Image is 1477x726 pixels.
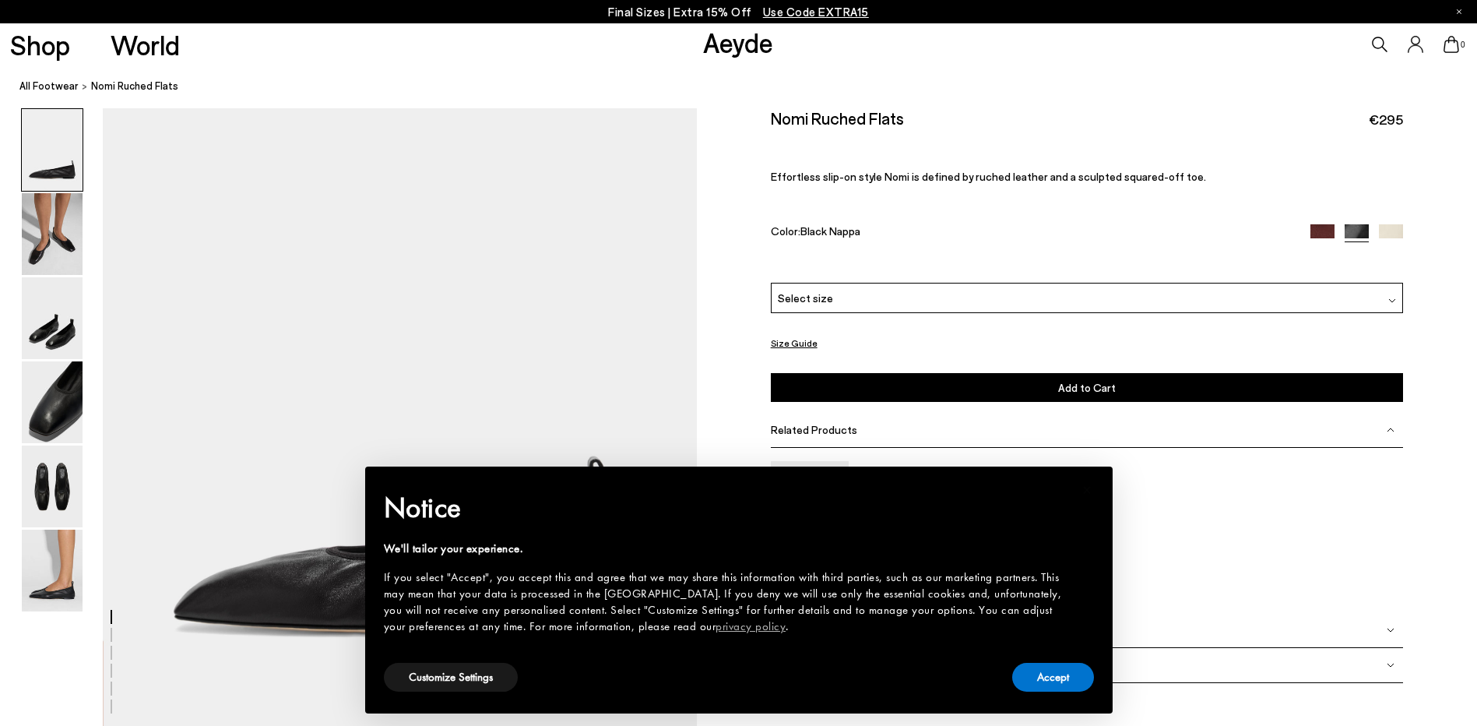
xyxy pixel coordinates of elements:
button: Size Guide [771,333,818,353]
img: Nomi Ruched Flats - Image 4 [22,361,83,443]
img: svg%3E [1388,297,1396,305]
img: Nomi Ruched Flats - Image 3 [22,277,83,359]
span: €295 [1369,110,1403,129]
a: Aeyde [703,26,773,58]
div: Color: [771,224,1290,242]
img: svg%3E [1387,426,1394,434]
a: Shop [10,31,70,58]
div: We'll tailor your experience. [384,541,1069,557]
img: svg%3E [1387,661,1394,669]
h2: Nomi Ruched Flats [771,108,904,128]
img: svg%3E [1387,626,1394,634]
span: Navigate to /collections/ss25-final-sizes [763,5,869,19]
img: Nomi Ruched Flats - Image 1 [22,109,83,191]
span: Related Products [771,423,857,436]
img: Nomi Ruched Flats - Image 5 [22,446,83,527]
span: × [1082,478,1092,502]
p: Final Sizes | Extra 15% Off [608,2,869,22]
a: privacy policy [716,619,786,634]
span: Add to Cart [1058,381,1116,394]
div: If you select "Accept", you accept this and agree that we may share this information with third p... [384,569,1069,635]
button: Customize Settings [384,663,518,692]
button: Close this notice [1069,471,1106,509]
span: 0 [1459,41,1467,49]
img: Nomi Ruched Flats - Image 6 [22,530,83,611]
span: Black Nappa [800,224,860,238]
a: 0 [1444,36,1459,53]
h2: Notice [384,488,1069,528]
nav: breadcrumb [19,65,1477,108]
span: Nomi Ruched Flats [91,78,178,94]
a: World [111,31,180,58]
button: Add to Cart [771,373,1404,402]
img: Nomi Ruched Flats - Image 2 [22,193,83,275]
a: All Footwear [19,78,79,94]
span: Select size [778,290,833,306]
p: Effortless slip-on style Nomi is defined by ruched leather and a sculpted squared-off toe. [771,170,1404,183]
button: Accept [1012,663,1094,692]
